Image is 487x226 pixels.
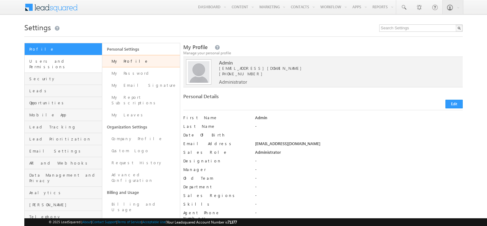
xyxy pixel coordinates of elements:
span: Mobile App [29,112,100,118]
a: Leads [25,85,102,97]
a: Advanced Configuration [102,169,180,186]
a: Lead Tracking [25,121,102,133]
span: [PERSON_NAME] [29,202,100,207]
label: Email Address [183,141,248,146]
span: Leads [29,88,100,94]
a: API and Webhooks [25,157,102,169]
div: Manage your personal profile [183,50,463,56]
div: Personal Details [183,94,319,102]
span: Security [29,76,100,82]
span: My Profile [183,44,208,51]
span: Admin [219,60,442,65]
a: Users and Permissions [25,55,102,73]
div: - [255,123,463,132]
div: - [255,175,463,184]
span: Lead Prioritization [29,136,100,142]
div: - [255,167,463,175]
a: About [82,220,91,224]
span: Your Leadsquared Account Number is [167,220,237,224]
a: Contact Support [92,220,116,224]
span: Analytics [29,190,100,195]
div: - [255,158,463,167]
div: - [255,184,463,193]
button: Edit [445,100,463,108]
span: Telephony [29,214,100,220]
a: Telephony [25,211,102,223]
a: Profile [25,43,102,55]
span: [EMAIL_ADDRESS][DOMAIN_NAME] [219,65,442,71]
input: Search Settings [379,24,463,32]
a: Billing and Usage [102,198,180,216]
label: Designation [183,158,248,164]
a: Security [25,73,102,85]
a: Personal Settings [102,43,180,55]
span: API and Webhooks [29,160,100,166]
a: My Password [102,67,180,79]
a: My Report Subscriptions [102,91,180,109]
a: Request History [102,157,180,169]
a: My Profile [102,55,180,67]
a: Opportunities [25,97,102,109]
label: Sales Role [183,149,248,155]
a: Analytics [25,187,102,199]
span: Lead Tracking [29,124,100,130]
a: Mobile App [25,109,102,121]
a: Terms of Service [117,220,141,224]
span: Data Management and Privacy [29,172,100,183]
a: Custom Logo [102,145,180,157]
label: Department [183,184,248,190]
span: [PHONE_NUMBER] [219,71,266,76]
div: - [255,210,463,219]
span: Profile [29,46,100,52]
a: Data Management and Privacy [25,169,102,187]
a: My Email Signature [102,79,180,91]
a: Lead Prioritization [25,133,102,145]
a: Company Profile [102,133,180,145]
label: First Name [183,115,248,120]
a: Billing and Usage [102,186,180,198]
div: Admin [255,115,463,123]
a: Email Settings [25,145,102,157]
div: Administrator [255,149,463,158]
label: Last Name [183,123,248,129]
label: Sales Regions [183,193,248,198]
label: Date Of Birth [183,132,248,138]
span: Administrator [219,79,247,85]
div: - [255,193,463,201]
div: [EMAIL_ADDRESS][DOMAIN_NAME] [255,141,463,149]
a: Organization Settings [102,121,180,133]
label: Manager [183,167,248,172]
span: Email Settings [29,148,100,154]
a: [PERSON_NAME] [25,199,102,211]
a: My Leaves [102,109,180,121]
label: Agent Phone Numbers [183,210,248,221]
span: Opportunities [29,100,100,106]
label: Skills [183,201,248,207]
span: Users and Permissions [29,58,100,69]
span: © 2025 LeadSquared | | | | | [49,219,237,225]
div: - [255,201,463,210]
label: Old Team [183,175,248,181]
span: 71377 [228,220,237,224]
span: Settings [24,22,51,32]
a: Acceptable Use [142,220,166,224]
